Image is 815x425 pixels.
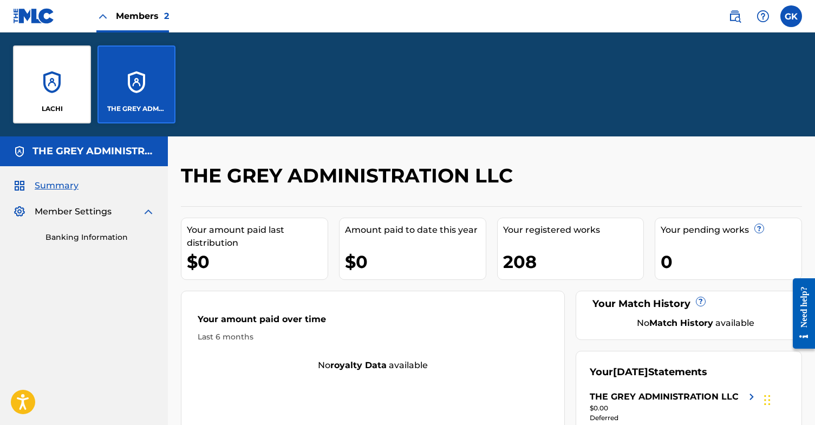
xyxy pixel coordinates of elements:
span: Summary [35,179,79,192]
div: Your registered works [503,224,644,237]
img: Close [96,10,109,23]
p: THE GREY ADMINISTRATION LLC [107,104,166,114]
div: Your Match History [590,297,788,311]
div: $0 [187,250,328,274]
span: Members [116,10,169,22]
div: Your Statements [590,365,707,380]
h2: THE GREY ADMINISTRATION LLC [181,164,518,188]
img: right chevron icon [745,390,758,403]
div: User Menu [780,5,802,27]
a: Banking Information [45,232,155,243]
a: AccountsLACHI [13,45,91,123]
a: AccountsTHE GREY ADMINISTRATION LLC [97,45,175,123]
div: THE GREY ADMINISTRATION LLC [590,390,739,403]
strong: royalty data [330,360,387,370]
img: MLC Logo [13,8,55,24]
img: Accounts [13,145,26,158]
div: No available [603,317,788,330]
div: $0.00 [590,403,758,413]
a: THE GREY ADMINISTRATION LLCright chevron icon$0.00Deferred [590,390,758,423]
div: Drag [764,384,771,416]
span: ? [696,297,705,306]
div: $0 [345,250,486,274]
div: 0 [661,250,801,274]
img: Summary [13,179,26,192]
a: SummarySummary [13,179,79,192]
span: ? [755,224,764,233]
p: LACHI [42,104,63,114]
div: Last 6 months [198,331,548,343]
div: Deferred [590,413,758,423]
img: search [728,10,741,23]
span: 2 [164,11,169,21]
iframe: Resource Center [785,270,815,357]
div: No available [181,359,564,372]
div: Your pending works [661,224,801,237]
strong: Match History [649,318,713,328]
a: Public Search [724,5,746,27]
span: [DATE] [613,366,648,378]
div: Help [752,5,774,27]
img: Member Settings [13,205,26,218]
img: expand [142,205,155,218]
div: Your amount paid last distribution [187,224,328,250]
div: Your amount paid over time [198,313,548,331]
span: Member Settings [35,205,112,218]
div: Amount paid to date this year [345,224,486,237]
div: 208 [503,250,644,274]
h5: THE GREY ADMINISTRATION LLC [32,145,155,158]
img: help [757,10,770,23]
iframe: Chat Widget [761,373,815,425]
